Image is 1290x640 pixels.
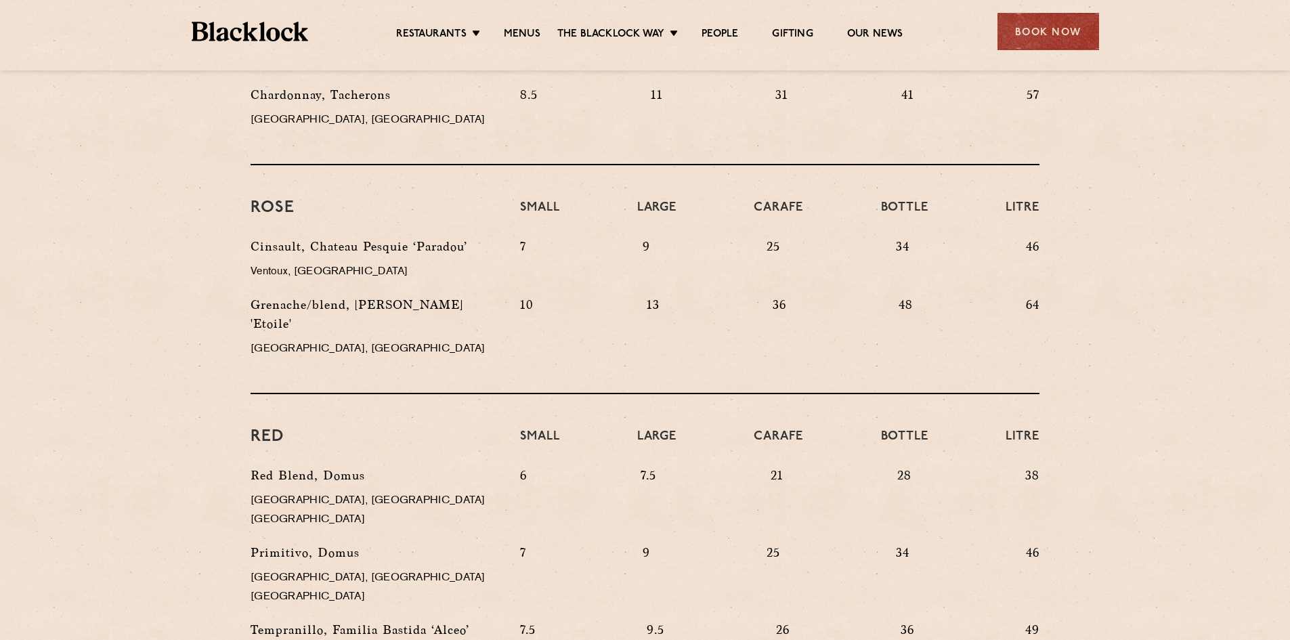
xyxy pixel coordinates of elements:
h4: Large [637,428,676,459]
a: Menus [504,28,540,43]
p: 46 [1026,237,1039,289]
p: Cinsault, Chateau Pesquie ‘Paradou’ [251,237,500,256]
p: [GEOGRAPHIC_DATA], [GEOGRAPHIC_DATA] [GEOGRAPHIC_DATA] [251,569,500,607]
h4: Small [520,199,559,230]
p: 46 [1026,543,1039,614]
p: 48 [899,295,913,366]
p: 36 [773,295,786,366]
a: People [702,28,738,43]
a: Restaurants [396,28,467,43]
h4: Litre [1006,199,1039,230]
h4: Bottle [881,428,928,459]
p: 57 [1027,85,1039,137]
h4: Carafe [754,199,803,230]
h4: Bottle [881,199,928,230]
p: 64 [1026,295,1039,366]
h4: Litre [1006,428,1039,459]
p: Primitivo, Domus [251,543,500,562]
p: 34 [896,543,909,614]
p: 38 [1025,466,1039,536]
p: 11 [651,85,663,137]
p: 7.5 [641,466,656,536]
p: [GEOGRAPHIC_DATA], [GEOGRAPHIC_DATA] [251,111,500,130]
p: 7 [520,237,526,289]
h3: Red [251,428,500,446]
h4: Large [637,199,676,230]
p: 25 [767,237,780,289]
p: 7 [520,543,526,614]
p: 25 [767,543,780,614]
p: 8.5 [520,85,538,137]
a: Our News [847,28,903,43]
p: Chardonnay, Tacherons [251,85,500,104]
div: Book Now [997,13,1099,50]
p: [GEOGRAPHIC_DATA], [GEOGRAPHIC_DATA] [251,340,500,359]
p: Grenache/blend, [PERSON_NAME] 'Etoile' [251,295,500,333]
p: 9 [643,237,650,289]
p: 6 [520,466,527,536]
p: 13 [647,295,660,366]
h3: Rose [251,199,500,217]
a: The Blacklock Way [557,28,664,43]
p: 21 [771,466,783,536]
p: 9 [643,543,650,614]
p: 31 [775,85,788,137]
p: [GEOGRAPHIC_DATA], [GEOGRAPHIC_DATA] [GEOGRAPHIC_DATA] [251,492,500,530]
a: Gifting [772,28,813,43]
p: 41 [901,85,914,137]
img: BL_Textured_Logo-footer-cropped.svg [192,22,309,41]
p: Tempranillo, Familia Bastida ‘Alceo’ [251,620,500,639]
p: 10 [520,295,534,366]
p: Ventoux, [GEOGRAPHIC_DATA] [251,263,500,282]
h4: Carafe [754,428,803,459]
h4: Small [520,428,559,459]
p: Red Blend, Domus [251,466,500,485]
p: 28 [897,466,911,536]
p: 34 [896,237,909,289]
